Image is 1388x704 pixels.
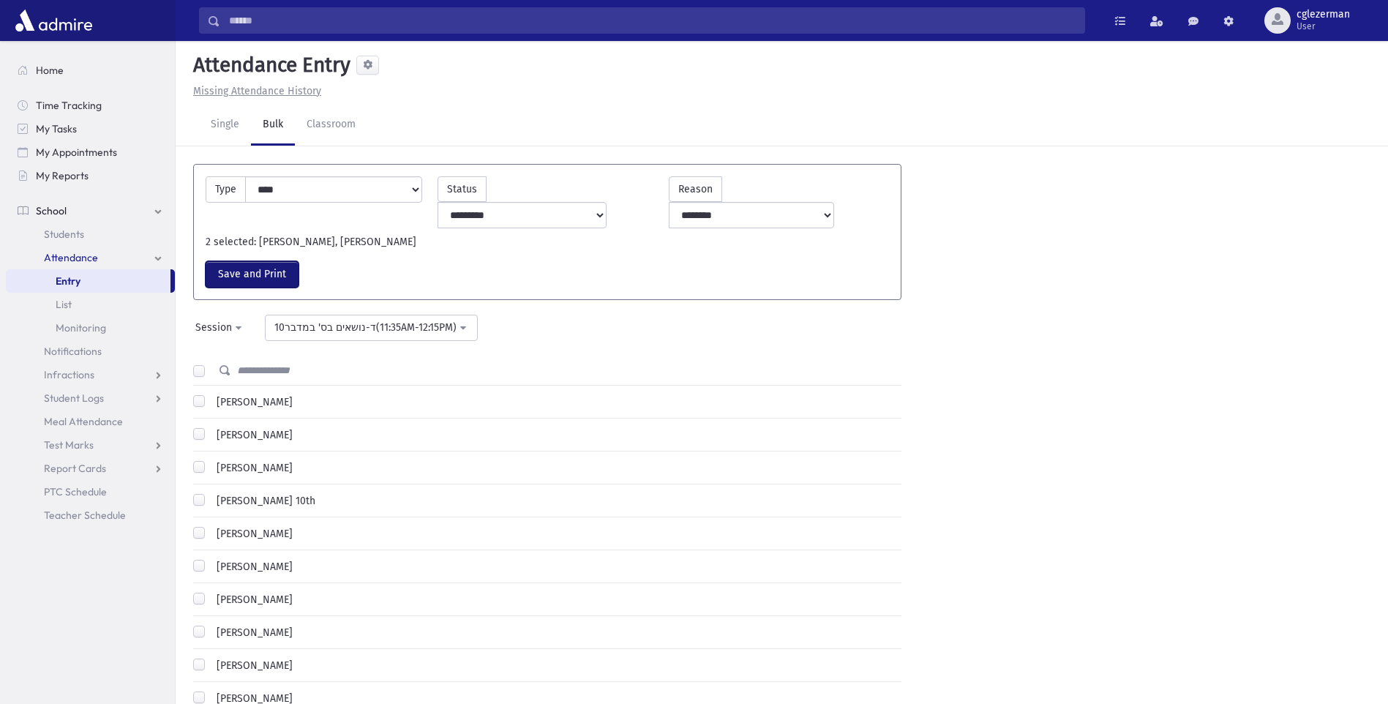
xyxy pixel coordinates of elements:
a: Entry [6,269,170,293]
span: My Tasks [36,122,77,135]
span: Home [36,64,64,77]
span: cglezerman [1297,9,1350,20]
span: Teacher Schedule [44,509,126,522]
label: Reason [669,176,722,202]
button: Session [186,315,253,341]
label: [PERSON_NAME] [211,526,293,542]
span: Time Tracking [36,99,102,112]
a: Single [199,105,251,146]
span: Notifications [44,345,102,358]
a: Bulk [251,105,295,146]
span: PTC Schedule [44,485,107,498]
label: [PERSON_NAME] [211,427,293,443]
a: Home [6,59,175,82]
span: Students [44,228,84,241]
a: Meal Attendance [6,410,175,433]
span: Report Cards [44,462,106,475]
a: My Tasks [6,117,175,141]
a: Classroom [295,105,367,146]
a: Time Tracking [6,94,175,117]
a: Notifications [6,340,175,363]
span: Meal Attendance [44,415,123,428]
u: Missing Attendance History [193,85,321,97]
a: Report Cards [6,457,175,480]
div: 10ד-נושאים בס' במדבר(11:35AM-12:15PM) [274,320,457,335]
span: Student Logs [44,392,104,405]
span: School [36,204,67,217]
input: Search [220,7,1084,34]
label: [PERSON_NAME] [211,559,293,574]
span: Test Marks [44,438,94,452]
button: 10ד-נושאים בס' במדבר(11:35AM-12:15PM) [265,315,478,341]
label: [PERSON_NAME] [211,592,293,607]
a: My Appointments [6,141,175,164]
label: [PERSON_NAME] [211,394,293,410]
a: My Reports [6,164,175,187]
a: PTC Schedule [6,480,175,503]
a: Teacher Schedule [6,503,175,527]
span: Infractions [44,368,94,381]
label: [PERSON_NAME] [211,625,293,640]
label: [PERSON_NAME] [211,460,293,476]
label: [PERSON_NAME] [211,658,293,673]
div: Session [195,320,232,335]
span: My Appointments [36,146,117,159]
span: User [1297,20,1350,32]
label: Status [438,176,487,202]
span: Entry [56,274,80,288]
button: Save and Print [206,261,299,288]
a: Student Logs [6,386,175,410]
a: Infractions [6,363,175,386]
a: Monitoring [6,316,175,340]
span: Attendance [44,251,98,264]
span: My Reports [36,169,89,182]
label: [PERSON_NAME] 10th [211,493,315,509]
a: Students [6,222,175,246]
a: List [6,293,175,316]
span: List [56,298,72,311]
h5: Attendance Entry [187,53,350,78]
div: 2 selected: [PERSON_NAME], [PERSON_NAME] [198,234,896,250]
img: AdmirePro [12,6,96,35]
a: Attendance [6,246,175,269]
label: Type [206,176,246,203]
a: Missing Attendance History [187,85,321,97]
span: Monitoring [56,321,106,334]
a: School [6,199,175,222]
a: Test Marks [6,433,175,457]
